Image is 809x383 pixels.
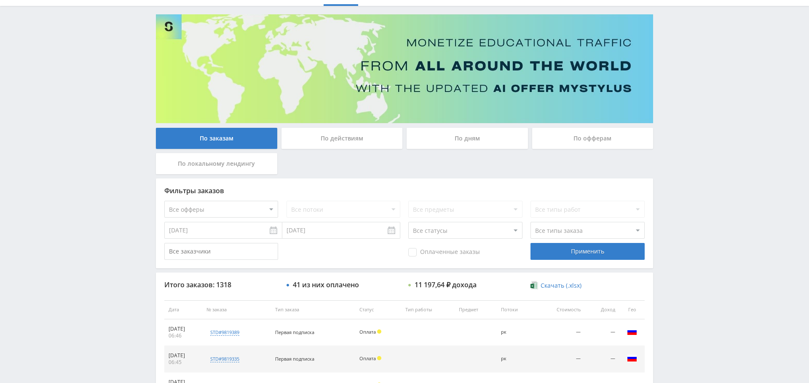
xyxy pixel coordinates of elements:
[164,281,278,289] div: Итого заказов: 1318
[275,356,314,362] span: Первая подписка
[169,332,198,339] div: 06:46
[541,282,581,289] span: Скачать (.xlsx)
[293,281,359,289] div: 41 из них оплачено
[359,355,376,361] span: Оплата
[164,300,202,319] th: Дата
[355,300,402,319] th: Статус
[275,329,314,335] span: Первая подписка
[407,128,528,149] div: По дням
[271,300,355,319] th: Тип заказа
[202,300,271,319] th: № заказа
[169,359,198,366] div: 06:45
[497,300,535,319] th: Потоки
[530,243,644,260] div: Применить
[359,329,376,335] span: Оплата
[415,281,477,289] div: 11 197,64 ₽ дохода
[210,329,239,336] div: std#9819389
[401,300,454,319] th: Тип работы
[408,248,480,256] span: Оплаченные заказы
[156,14,653,123] img: Banner
[210,356,239,362] div: std#9819335
[619,300,645,319] th: Гео
[169,352,198,359] div: [DATE]
[627,353,637,363] img: rus.png
[536,319,585,346] td: —
[455,300,497,319] th: Предмет
[585,346,619,372] td: —
[585,300,619,319] th: Доход
[156,128,277,149] div: По заказам
[585,319,619,346] td: —
[501,356,531,361] div: рк
[164,243,278,260] input: Все заказчики
[536,346,585,372] td: —
[169,326,198,332] div: [DATE]
[377,329,381,334] span: Холд
[532,128,654,149] div: По офферам
[501,329,531,335] div: рк
[156,153,277,174] div: По локальному лендингу
[530,281,581,290] a: Скачать (.xlsx)
[164,187,645,194] div: Фильтры заказов
[627,326,637,337] img: rus.png
[530,281,538,289] img: xlsx
[281,128,403,149] div: По действиям
[377,356,381,360] span: Холд
[536,300,585,319] th: Стоимость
